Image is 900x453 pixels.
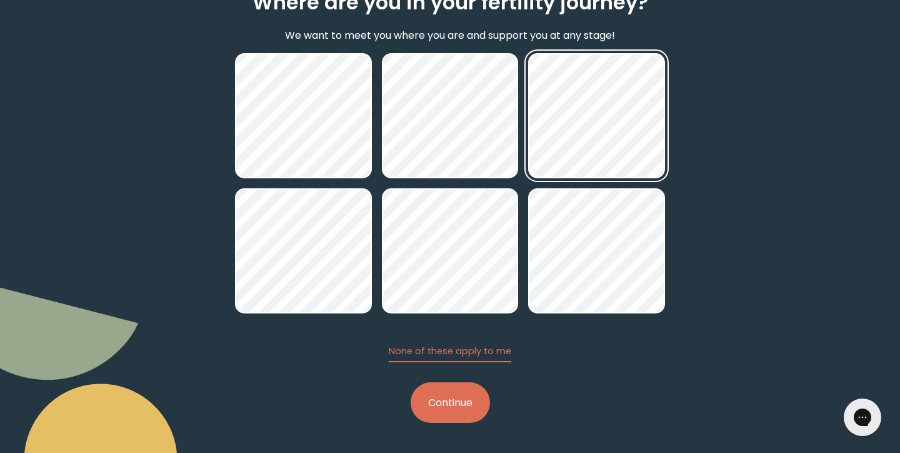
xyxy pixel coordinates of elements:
iframe: Gorgias live chat messenger [837,394,887,440]
button: None of these apply to me [389,345,511,362]
button: Continue [411,382,490,423]
p: We want to meet you where you are and support you at any stage! [285,28,615,43]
